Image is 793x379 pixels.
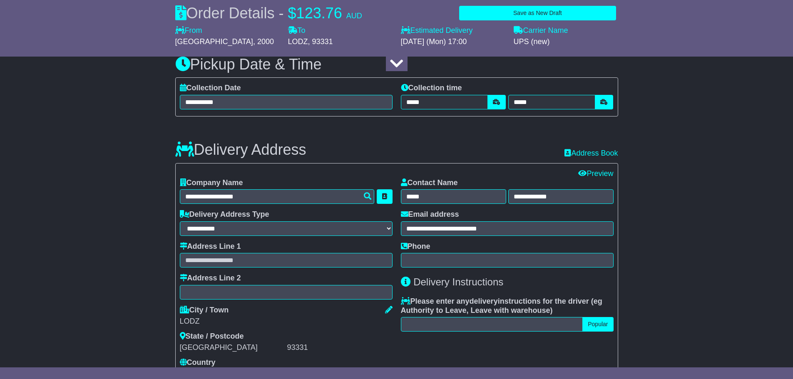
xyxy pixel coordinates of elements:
label: Collection time [401,84,462,93]
label: State / Postcode [180,332,244,341]
label: Address Line 2 [180,274,241,283]
span: AUD [346,12,362,20]
span: Delivery Instructions [413,276,503,287]
div: Order Details - [175,4,362,22]
label: Please enter any instructions for the driver ( ) [401,297,614,315]
div: LODZ [180,317,393,326]
label: Country [180,358,216,367]
label: Contact Name [401,178,458,188]
button: Save as New Draft [459,6,616,20]
h3: Pickup Date & Time [175,56,618,73]
span: [GEOGRAPHIC_DATA] [175,37,253,46]
div: [GEOGRAPHIC_DATA] [180,343,285,352]
label: Email address [401,210,459,219]
label: Estimated Delivery [401,26,505,35]
label: Address Line 1 [180,242,241,251]
span: , 2000 [253,37,274,46]
span: , 93331 [308,37,333,46]
div: [DATE] (Mon) 17:00 [401,37,505,47]
label: Delivery Address Type [180,210,269,219]
span: delivery [470,297,498,305]
span: $ [288,5,296,22]
a: Address Book [564,149,618,157]
span: 123.76 [296,5,342,22]
div: UPS (new) [514,37,618,47]
span: eg Authority to Leave, Leave with warehouse [401,297,602,315]
label: To [288,26,306,35]
span: LODZ [288,37,308,46]
div: 93331 [287,343,393,352]
label: Company Name [180,178,243,188]
label: Carrier Name [514,26,568,35]
label: Phone [401,242,430,251]
label: Collection Date [180,84,241,93]
label: City / Town [180,306,229,315]
label: From [175,26,202,35]
button: Popular [582,317,613,332]
a: Preview [578,169,613,178]
h3: Delivery Address [175,141,306,158]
